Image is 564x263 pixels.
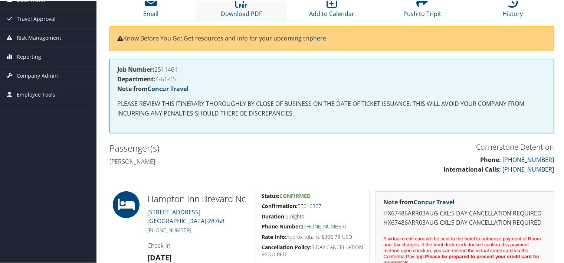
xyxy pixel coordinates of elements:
h5: 5 DAY CANCELLATION REQUIRED [262,243,364,257]
span: Company Admin [17,66,58,84]
p: PLEASE REVIEW THIS ITINERARY THOROUGHLY BY CLOSE OF BUSINESS ON THE DATE OF TICKET ISSUANCE. THIS... [117,98,546,117]
strong: Duration: [262,212,286,219]
strong: Status: [262,192,279,199]
strong: Note from [383,197,455,205]
a: [PHONE_NUMBER] [147,226,191,233]
span: Confirmed [279,192,311,199]
a: Concur Travel [414,197,455,205]
h2: Hampton Inn Brevard Nc [147,192,250,204]
span: Travel Approval [17,9,56,27]
strong: Department: [117,74,155,82]
strong: Job Number: [117,65,154,73]
h4: [PERSON_NAME] [109,157,326,165]
a: here [313,33,326,42]
a: [PHONE_NUMBER] [302,222,346,229]
strong: Cancellation Policy: [262,243,311,250]
strong: Note from [117,84,188,92]
h4: Check-in [147,241,250,249]
strong: Rate Info: [262,233,286,240]
h5: Approx total is $306.78 USD [262,233,364,240]
span: Employee Tools [17,85,55,103]
a: [STREET_ADDRESS][GEOGRAPHIC_DATA] 28768 [147,207,224,224]
h3: Cornerstone Detention [337,141,554,152]
span: Reporting [17,47,41,65]
strong: Phone Number: [262,222,302,229]
p: HX67486ARR03AUG CXL:5 DAY CANCELLATION REQUIRED HX67486ARR03AUG CXL:5 DAY CANCELLATION REQUIRED [383,208,546,227]
p: Know Before You Go: Get resources and info for your upcoming trip [117,33,546,43]
h4: 4-61-05 [117,75,546,81]
strong: Confirmation: [262,202,298,209]
a: Concur Travel [148,84,188,92]
strong: International Calls: [443,165,501,173]
h2: Passenger(s) [109,141,326,154]
span: Risk Management [17,28,61,46]
a: [PHONE_NUMBER] [502,165,554,173]
a: [PHONE_NUMBER] [502,155,554,163]
strong: Phone: [480,155,501,163]
h5: 55016327 [262,202,364,209]
h5: 2 nights [262,212,364,220]
h4: 2511461 [117,66,546,72]
strong: [DATE] [147,252,172,262]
